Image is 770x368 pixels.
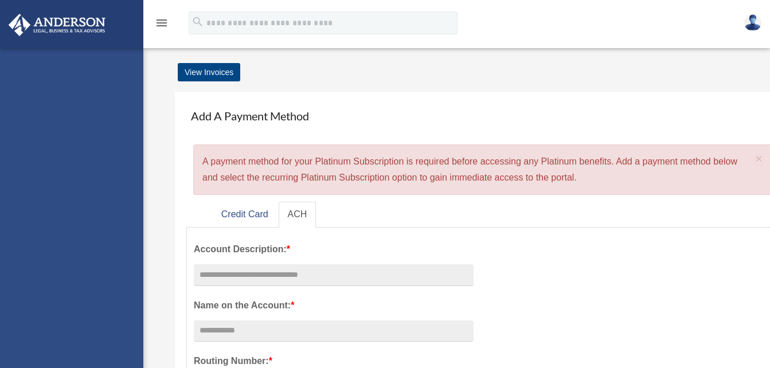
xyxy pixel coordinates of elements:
[194,241,474,257] label: Account Description:
[756,152,763,165] span: ×
[212,202,277,228] a: Credit Card
[178,63,240,81] a: View Invoices
[191,15,204,28] i: search
[155,16,169,30] i: menu
[5,14,109,36] img: Anderson Advisors Platinum Portal
[194,297,474,314] label: Name on the Account:
[756,152,763,165] button: Close
[155,20,169,30] a: menu
[279,202,316,228] a: ACH
[744,14,761,31] img: User Pic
